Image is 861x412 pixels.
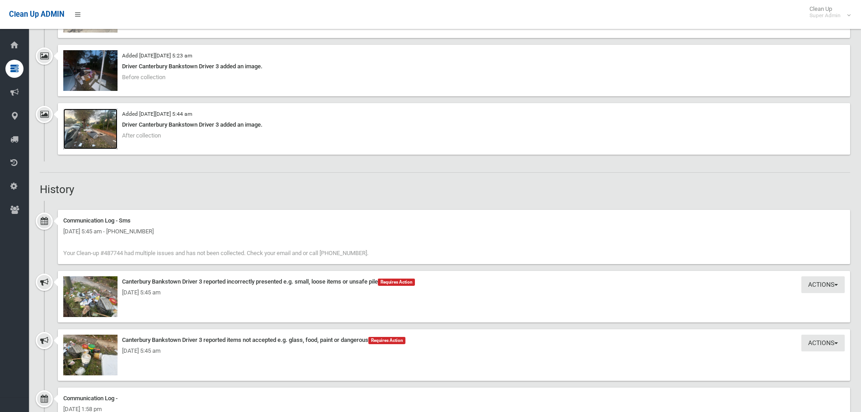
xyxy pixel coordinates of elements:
img: image.jpg [63,335,118,375]
div: [DATE] 5:45 am [63,346,845,356]
h2: History [40,184,850,195]
div: [DATE] 5:45 am - [PHONE_NUMBER] [63,226,845,237]
small: Added [DATE][DATE] 5:23 am [122,52,192,59]
img: image.jpg [63,109,118,149]
img: image.jpg [63,276,118,317]
div: Canterbury Bankstown Driver 3 reported incorrectly presented e.g. small, loose items or unsafe pile [63,276,845,287]
span: Before collection [122,74,165,81]
span: Requires Action [378,279,415,286]
div: Communication Log - [63,393,845,404]
span: Clean Up [805,5,850,19]
small: Added [DATE][DATE] 5:44 am [122,111,192,117]
button: Actions [801,276,845,293]
div: Communication Log - Sms [63,215,845,226]
div: Driver Canterbury Bankstown Driver 3 added an image. [63,119,845,130]
span: Requires Action [368,337,405,344]
div: Canterbury Bankstown Driver 3 reported items not accepted e.g. glass, food, paint or dangerous [63,335,845,346]
span: Your Clean-up #487744 had multiple issues and has not been collected. Check your email and or cal... [63,250,368,256]
span: After collection [122,132,161,139]
img: image.jpg [63,50,118,91]
button: Actions [801,335,845,351]
div: [DATE] 5:45 am [63,287,845,298]
div: Driver Canterbury Bankstown Driver 3 added an image. [63,61,845,72]
span: Clean Up ADMIN [9,10,64,19]
small: Super Admin [809,12,841,19]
